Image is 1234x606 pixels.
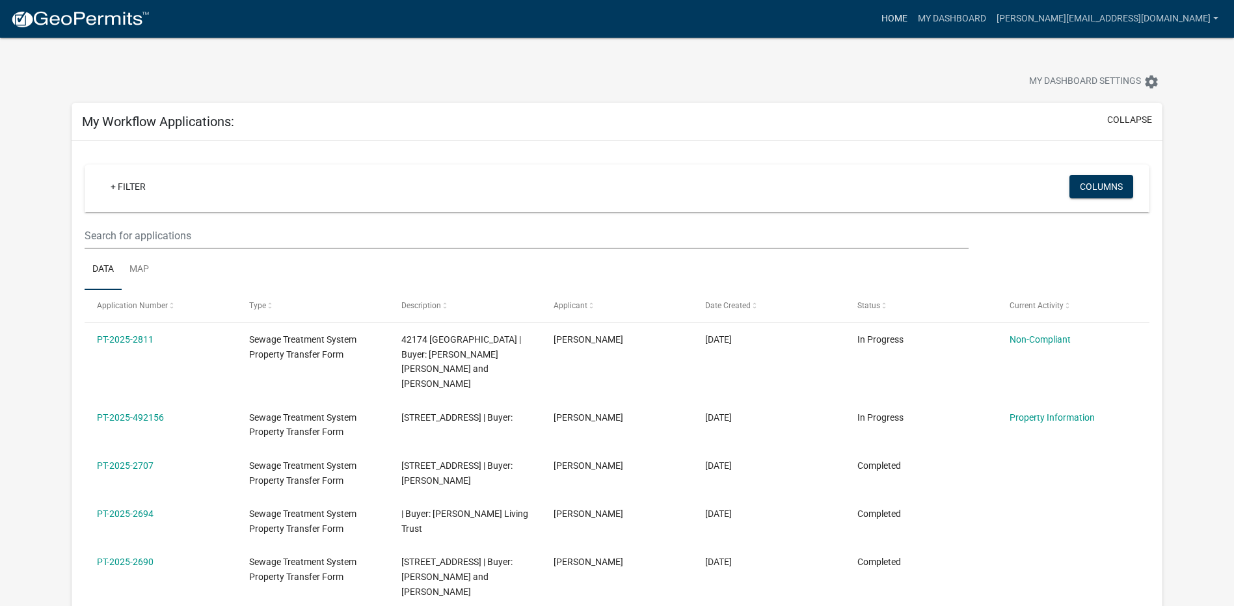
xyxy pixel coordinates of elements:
[249,460,356,486] span: Sewage Treatment System Property Transfer Form
[541,290,693,321] datatable-header-cell: Applicant
[401,557,513,597] span: 701 5TH ST SE | Buyer: Stacy A. Hanson and Jacob H. Hanson
[389,290,541,321] datatable-header-cell: Description
[554,412,623,423] span: Beth M McDonald
[249,508,356,534] span: Sewage Treatment System Property Transfer Form
[876,7,913,31] a: Home
[554,334,623,345] span: Beth M McDonald
[249,334,356,360] span: Sewage Treatment System Property Transfer Form
[1069,175,1133,198] button: Columns
[1010,412,1095,423] a: Property Information
[991,7,1224,31] a: [PERSON_NAME][EMAIL_ADDRESS][DOMAIN_NAME]
[97,301,168,310] span: Application Number
[845,290,997,321] datatable-header-cell: Status
[401,508,528,534] span: | Buyer: John Charles McMillen Living Trust
[705,301,751,310] span: Date Created
[1010,334,1071,345] a: Non-Compliant
[1029,74,1141,90] span: My Dashboard Settings
[97,460,154,471] a: PT-2025-2707
[1010,301,1064,310] span: Current Activity
[85,249,122,291] a: Data
[857,334,904,345] span: In Progress
[249,301,266,310] span: Type
[857,508,901,519] span: Completed
[122,249,157,291] a: Map
[857,557,901,567] span: Completed
[97,412,164,423] a: PT-2025-492156
[705,508,732,519] span: 10/03/2025
[997,290,1149,321] datatable-header-cell: Current Activity
[85,290,237,321] datatable-header-cell: Application Number
[554,460,623,471] span: Beth M McDonald
[1107,113,1152,127] button: collapse
[401,334,521,389] span: 42174 BUR OAK HILLS LOOP | Buyer: Rachel Mae Lynnes and Jacoby Ryan Overland
[249,412,356,438] span: Sewage Treatment System Property Transfer Form
[82,114,234,129] h5: My Workflow Applications:
[401,412,513,423] span: 404 RIDGECREST DR | Buyer:
[97,334,154,345] a: PT-2025-2811
[693,290,845,321] datatable-header-cell: Date Created
[857,460,901,471] span: Completed
[1144,74,1159,90] i: settings
[554,301,587,310] span: Applicant
[401,301,441,310] span: Description
[401,460,513,486] span: 503 3RD ST NW | Buyer: Christian Reyna
[705,460,732,471] span: 10/06/2025
[97,508,154,519] a: PT-2025-2694
[554,508,623,519] span: Beth M McDonald
[705,334,732,345] span: 10/15/2025
[705,412,732,423] span: 10/14/2025
[97,557,154,567] a: PT-2025-2690
[705,557,732,567] span: 10/02/2025
[249,557,356,582] span: Sewage Treatment System Property Transfer Form
[913,7,991,31] a: My Dashboard
[237,290,389,321] datatable-header-cell: Type
[554,557,623,567] span: Beth M McDonald
[857,412,904,423] span: In Progress
[857,301,880,310] span: Status
[1019,69,1170,94] button: My Dashboard Settingssettings
[100,175,156,198] a: + Filter
[85,222,969,249] input: Search for applications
